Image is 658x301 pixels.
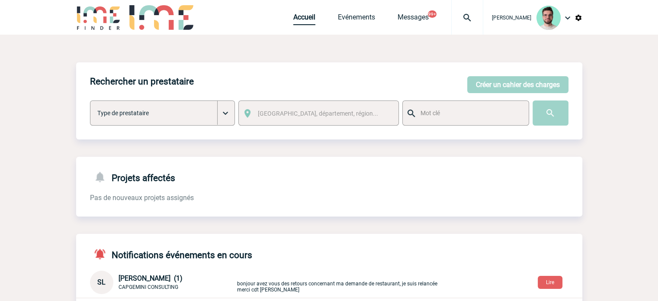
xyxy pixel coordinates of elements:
[258,110,378,117] span: [GEOGRAPHIC_DATA], département, région...
[93,248,112,260] img: notifications-active-24-px-r.png
[492,15,531,21] span: [PERSON_NAME]
[338,13,375,25] a: Evénements
[293,13,315,25] a: Accueil
[418,107,521,119] input: Mot clé
[90,171,175,183] h4: Projets affectés
[536,6,561,30] img: 121547-2.png
[76,5,121,30] img: IME-Finder
[531,278,569,286] a: Lire
[90,248,252,260] h4: Notifications événements en cours
[97,278,106,286] span: SL
[538,276,562,289] button: Lire
[533,100,568,126] input: Submit
[237,272,440,293] p: bonjour avez vous des retours concernant ma demande de restaurant, je suis relancée merci cdt [PE...
[119,284,178,290] span: CAPGEMINI CONSULTING
[398,13,429,25] a: Messages
[90,271,235,294] div: Conversation privée : Client - Agence
[93,171,112,183] img: notifications-24-px-g.png
[428,10,437,18] button: 99+
[90,194,194,202] span: Pas de nouveaux projets assignés
[90,278,440,286] a: SL [PERSON_NAME] (1) CAPGEMINI CONSULTING bonjour avez vous des retours concernant ma demande de ...
[90,76,194,87] h4: Rechercher un prestataire
[119,274,183,282] span: [PERSON_NAME] (1)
